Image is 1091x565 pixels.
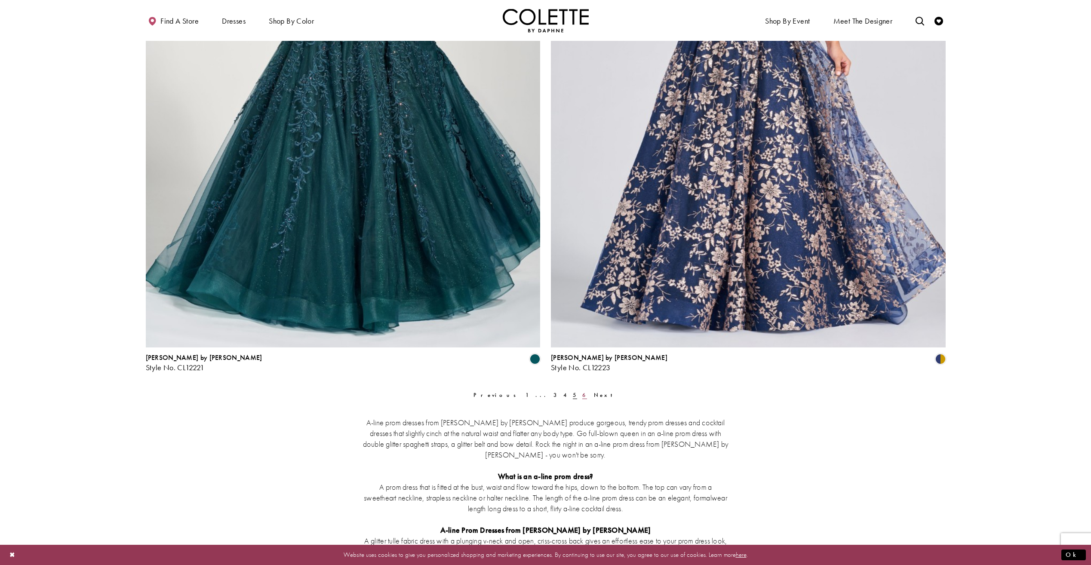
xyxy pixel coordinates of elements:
[551,354,667,372] div: Colette by Daphne Style No. CL12223
[220,9,248,32] span: Dresses
[530,354,540,364] i: Spruce
[440,525,651,535] strong: A-line Prom Dresses from [PERSON_NAME] by [PERSON_NAME]
[551,362,611,372] span: Style No. CL12223
[570,389,580,401] span: Current page
[5,547,20,562] button: Close Dialog
[523,389,532,401] a: 1
[831,9,895,32] a: Meet the designer
[269,17,314,25] span: Shop by color
[551,353,667,362] span: [PERSON_NAME] by [PERSON_NAME]
[160,17,199,25] span: Find a store
[763,9,812,32] span: Shop By Event
[498,471,593,481] strong: What is an a-line prom dress?
[363,482,728,514] p: A prom dress that is fitted at the bust, waist and flow toward the hips, down to the bottom. The ...
[222,17,246,25] span: Dresses
[563,391,568,399] span: 4
[146,362,205,372] span: Style No. CL12221
[267,9,316,32] span: Shop by color
[503,9,589,32] img: Colette by Daphne
[535,391,549,399] span: ...
[582,391,587,399] span: 6
[553,391,558,399] span: 3
[533,389,551,401] a: ...
[471,389,523,401] a: Prev Page
[736,550,747,559] a: here
[62,549,1029,561] p: Website uses cookies to give you personalized shopping and marketing experiences. By continuing t...
[526,391,530,399] span: 1
[551,389,560,401] a: 3
[932,9,945,32] a: Check Wishlist
[594,391,618,399] span: Next
[473,391,520,399] span: Previous
[146,353,262,362] span: [PERSON_NAME] by [PERSON_NAME]
[591,389,620,401] a: Next Page
[573,391,577,399] span: 5
[363,417,728,460] p: A-line prom dresses from [PERSON_NAME] by [PERSON_NAME] produce gorgeous, trendy prom dresses and...
[765,17,810,25] span: Shop By Event
[935,354,946,364] i: Navy Blue/Gold
[146,9,201,32] a: Find a store
[503,9,589,32] a: Visit Home Page
[146,354,262,372] div: Colette by Daphne Style No. CL12221
[580,389,589,401] a: 6
[913,9,926,32] a: Toggle search
[1061,550,1086,560] button: Submit Dialog
[561,389,570,401] a: 4
[833,17,893,25] span: Meet the designer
